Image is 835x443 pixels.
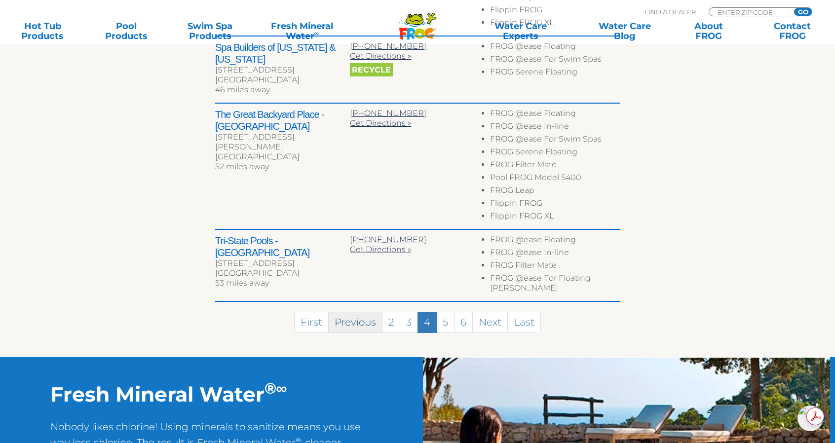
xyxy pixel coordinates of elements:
[215,268,350,278] div: [GEOGRAPHIC_DATA]
[350,63,393,76] span: Recycle
[490,198,620,211] li: Flippin FROG
[490,147,620,160] li: FROG Serene Floating
[490,54,620,67] li: FROG @ease For Swim Spas
[472,312,508,333] a: Next
[215,85,270,94] span: 46 miles away
[215,278,269,288] span: 53 miles away
[490,18,620,31] li: Flippin FROG XL
[490,173,620,185] li: Pool FROG Model 5400
[50,382,368,406] h2: Fresh Mineral Water
[797,406,823,431] img: openIcon
[215,109,350,132] h2: The Great Backyard Place - [GEOGRAPHIC_DATA]
[294,312,329,333] a: First
[490,211,620,224] li: Flippin FROG XL
[490,41,620,54] li: FROG @ease Floating
[350,51,411,61] a: Get Directions »
[490,5,620,18] li: Flippin FROG
[436,312,455,333] a: 5
[215,65,350,75] div: [STREET_ADDRESS]
[760,21,825,41] a: ContactFROG
[276,379,287,398] sup: ∞
[507,312,541,333] a: Last
[265,379,276,398] sup: ®
[350,118,411,128] a: Get Directions »
[717,8,783,16] input: Zip Code Form
[215,132,350,152] div: [STREET_ADDRESS][PERSON_NAME]
[215,75,350,85] div: [GEOGRAPHIC_DATA]
[215,258,350,268] div: [STREET_ADDRESS]
[215,152,350,162] div: [GEOGRAPHIC_DATA]
[94,21,159,41] a: PoolProducts
[454,312,473,333] a: 6
[350,245,411,254] a: Get Directions »
[490,260,620,273] li: FROG Filter Mate
[490,235,620,248] li: FROG @ease Floating
[490,273,620,296] li: FROG @ease For Floating [PERSON_NAME]
[490,121,620,134] li: FROG @ease In-line
[676,21,741,41] a: AboutFROG
[350,235,426,244] a: [PHONE_NUMBER]
[645,7,696,16] p: Find A Dealer
[490,185,620,198] li: FROG Leap
[592,21,657,41] a: Water CareBlog
[328,312,382,333] a: Previous
[215,41,350,65] h2: Spa Builders of [US_STATE] & [US_STATE]
[400,312,418,333] a: 3
[490,67,620,80] li: FROG Serene Floating
[350,41,426,51] a: [PHONE_NUMBER]
[350,109,426,118] a: [PHONE_NUMBER]
[382,312,400,333] a: 2
[417,312,437,333] a: 4
[215,162,269,171] span: 52 miles away
[490,160,620,173] li: FROG Filter Mate
[178,21,243,41] a: Swim SpaProducts
[215,235,350,258] h2: Tri-State Pools - [GEOGRAPHIC_DATA]
[490,134,620,147] li: FROG @ease For Swim Spas
[794,8,812,16] input: GO
[10,21,75,41] a: Hot TubProducts
[490,109,620,121] li: FROG @ease Floating
[490,248,620,260] li: FROG @ease In-line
